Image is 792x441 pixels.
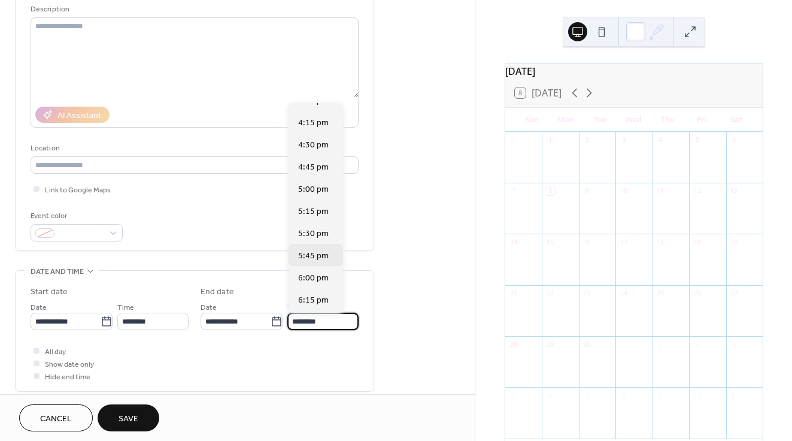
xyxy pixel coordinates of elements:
div: 5 [693,135,702,144]
div: 4 [730,340,739,349]
div: 10 [693,391,702,400]
span: All day [45,346,66,358]
span: Cancel [40,413,72,425]
span: Date [201,301,217,314]
div: 7 [509,186,518,195]
div: 15 [545,237,554,246]
div: End date [201,286,234,298]
span: Time [117,301,134,314]
div: 13 [730,186,739,195]
span: 5:45 pm [298,250,329,262]
div: 21 [509,289,518,298]
span: Time [287,301,304,314]
div: 26 [693,289,702,298]
div: 3 [693,340,702,349]
div: 9 [656,391,665,400]
span: 4:45 pm [298,161,329,174]
div: Start date [31,286,68,298]
div: 4 [656,135,665,144]
div: 5 [509,391,518,400]
div: 10 [619,186,628,195]
div: 25 [656,289,665,298]
div: 30 [582,340,591,349]
span: 4:15 pm [298,117,329,129]
div: 1 [619,340,628,349]
div: Fri [685,108,719,132]
div: Description [31,3,356,16]
div: 8 [619,391,628,400]
span: 5:30 pm [298,228,329,240]
span: 6:15 pm [298,294,329,307]
div: 16 [582,237,591,246]
div: Wed [617,108,651,132]
div: 18 [656,237,665,246]
div: 31 [509,135,518,144]
span: Date and time [31,265,84,278]
button: Cancel [19,404,93,431]
button: Save [98,404,159,431]
div: 6 [730,135,739,144]
div: [DATE] [505,64,763,78]
span: Hide end time [45,371,90,383]
div: 2 [582,135,591,144]
div: Location [31,142,356,155]
span: 4:30 pm [298,139,329,152]
div: 23 [582,289,591,298]
div: 14 [509,237,518,246]
div: 27 [730,289,739,298]
div: 24 [619,289,628,298]
div: 28 [509,340,518,349]
div: Tue [583,108,617,132]
div: 11 [656,186,665,195]
span: Link to Google Maps [45,184,111,197]
div: 20 [730,237,739,246]
div: 6 [545,391,554,400]
div: 9 [582,186,591,195]
span: 5:15 pm [298,206,329,218]
div: 17 [619,237,628,246]
div: 2 [656,340,665,349]
span: Date [31,301,47,314]
div: Sun [515,108,549,132]
div: 12 [693,186,702,195]
div: Thu [651,108,685,132]
div: Event color [31,210,120,222]
div: 1 [545,135,554,144]
div: 3 [619,135,628,144]
span: Save [119,413,138,425]
span: Show date only [45,358,94,371]
span: 6:00 pm [298,272,329,285]
div: 19 [693,237,702,246]
div: 29 [545,340,554,349]
div: 11 [730,391,739,400]
div: Mon [549,108,583,132]
div: Sat [719,108,753,132]
div: 8 [545,186,554,195]
span: 5:00 pm [298,183,329,196]
div: 22 [545,289,554,298]
div: 7 [582,391,591,400]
